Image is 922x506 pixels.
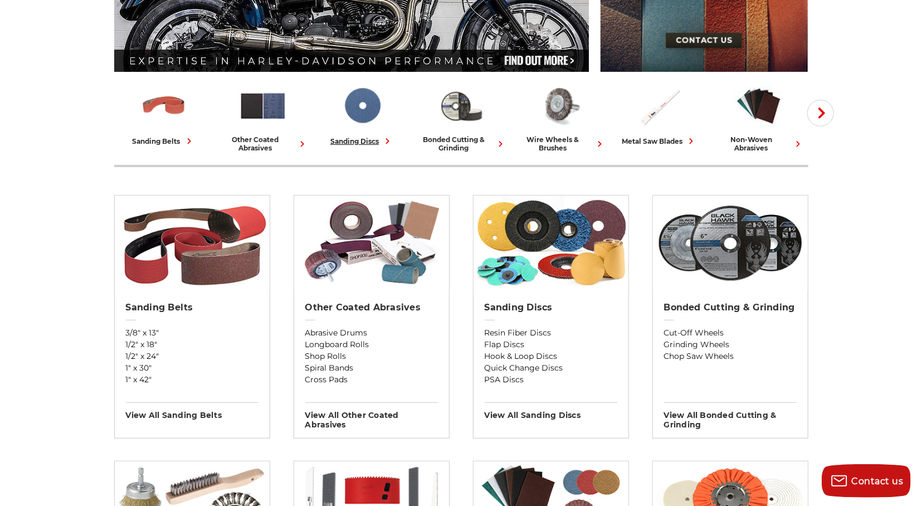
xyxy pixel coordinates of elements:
a: bonded cutting & grinding [416,82,506,152]
img: Wire Wheels & Brushes [536,82,585,130]
a: Resin Fiber Discs [485,327,617,339]
a: sanding discs [317,82,407,147]
h2: Sanding Belts [126,302,258,313]
a: 3/8" x 13" [126,327,258,339]
a: Abrasive Drums [305,327,438,339]
img: Sanding Discs [474,196,628,290]
a: Hook & Loop Discs [485,351,617,362]
a: Spiral Bands [305,362,438,374]
img: Sanding Belts [115,196,270,290]
h2: Sanding Discs [485,302,617,313]
a: 1" x 42" [126,374,258,386]
a: Flap Discs [485,339,617,351]
img: Sanding Belts [139,82,188,130]
a: PSA Discs [485,374,617,386]
img: Non-woven Abrasives [734,82,783,130]
a: Cut-Off Wheels [664,327,797,339]
div: sanding discs [330,135,393,147]
a: Shop Rolls [305,351,438,362]
h3: View All other coated abrasives [305,402,438,430]
div: non-woven abrasives [714,135,804,152]
a: Cross Pads [305,374,438,386]
button: Contact us [822,464,911,498]
h3: View All sanding belts [126,402,258,420]
a: other coated abrasives [218,82,308,152]
a: non-woven abrasives [714,82,804,152]
img: Sanding Discs [338,82,387,130]
a: Longboard Rolls [305,339,438,351]
div: sanding belts [133,135,195,147]
img: Other Coated Abrasives [294,196,449,290]
div: bonded cutting & grinding [416,135,506,152]
button: Next [807,100,834,126]
img: Other Coated Abrasives [238,82,287,130]
h2: Other Coated Abrasives [305,302,438,313]
a: Quick Change Discs [485,362,617,374]
div: metal saw blades [622,135,697,147]
div: wire wheels & brushes [515,135,606,152]
a: sanding belts [119,82,209,147]
img: Bonded Cutting & Grinding [653,196,808,290]
img: Bonded Cutting & Grinding [437,82,486,130]
h3: View All sanding discs [485,402,617,420]
h2: Bonded Cutting & Grinding [664,302,797,313]
h3: View All bonded cutting & grinding [664,402,797,430]
a: 1/2" x 18" [126,339,258,351]
a: wire wheels & brushes [515,82,606,152]
a: Grinding Wheels [664,339,797,351]
a: 1" x 30" [126,362,258,374]
a: Chop Saw Wheels [664,351,797,362]
img: Metal Saw Blades [635,82,684,130]
div: other coated abrasives [218,135,308,152]
a: metal saw blades [614,82,705,147]
span: Contact us [852,476,904,486]
a: 1/2" x 24" [126,351,258,362]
